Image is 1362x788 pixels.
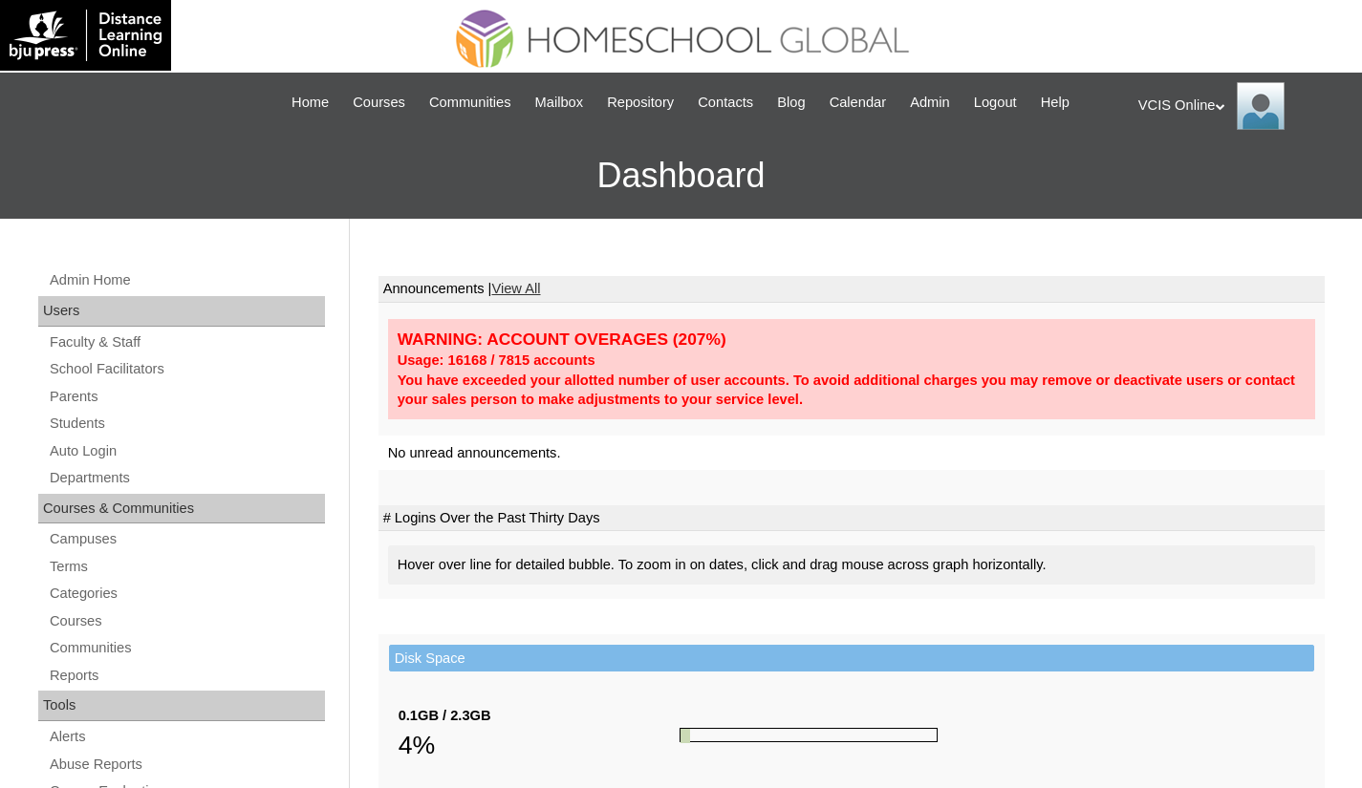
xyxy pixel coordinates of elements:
[964,92,1027,114] a: Logout
[292,92,329,114] span: Home
[491,281,540,296] a: View All
[389,645,1314,672] td: Disk Space
[688,92,763,114] a: Contacts
[38,296,325,327] div: Users
[48,582,325,606] a: Categories
[10,133,1352,219] h3: Dashboard
[820,92,896,114] a: Calendar
[698,92,753,114] span: Contacts
[48,439,325,463] a: Auto Login
[526,92,594,114] a: Mailbox
[777,92,805,114] span: Blog
[398,371,1306,410] div: You have exceeded your allotted number of user accounts. To avoid additional charges you may remo...
[399,726,680,764] div: 4%
[1138,82,1343,130] div: VCIS Online
[48,664,325,688] a: Reports
[48,725,325,749] a: Alerts
[597,92,683,114] a: Repository
[48,466,325,490] a: Departments
[607,92,674,114] span: Repository
[48,753,325,777] a: Abuse Reports
[10,10,162,61] img: logo-white.png
[1031,92,1079,114] a: Help
[353,92,405,114] span: Courses
[535,92,584,114] span: Mailbox
[48,555,325,579] a: Terms
[378,276,1325,303] td: Announcements |
[910,92,950,114] span: Admin
[900,92,960,114] a: Admin
[48,268,325,292] a: Admin Home
[429,92,511,114] span: Communities
[1237,82,1285,130] img: VCIS Online Admin
[830,92,886,114] span: Calendar
[48,357,325,381] a: School Facilitators
[48,609,325,633] a: Courses
[48,385,325,409] a: Parents
[378,505,1325,532] td: # Logins Over the Past Thirty Days
[48,412,325,436] a: Students
[399,706,680,726] div: 0.1GB / 2.3GB
[38,691,325,721] div: Tools
[420,92,521,114] a: Communities
[38,494,325,524] div: Courses & Communities
[282,92,338,114] a: Home
[343,92,415,114] a: Courses
[974,92,1017,114] span: Logout
[767,92,814,114] a: Blog
[388,545,1315,585] div: Hover over line for detailed bubble. To zoom in on dates, click and drag mouse across graph horiz...
[1041,92,1070,114] span: Help
[398,329,1306,351] div: WARNING: ACCOUNT OVERAGES (207%)
[378,436,1325,471] td: No unread announcements.
[48,330,325,354] a: Faculty & Staff
[398,352,595,368] strong: Usage: 16168 / 7815 accounts
[48,527,325,551] a: Campuses
[48,636,325,660] a: Communities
